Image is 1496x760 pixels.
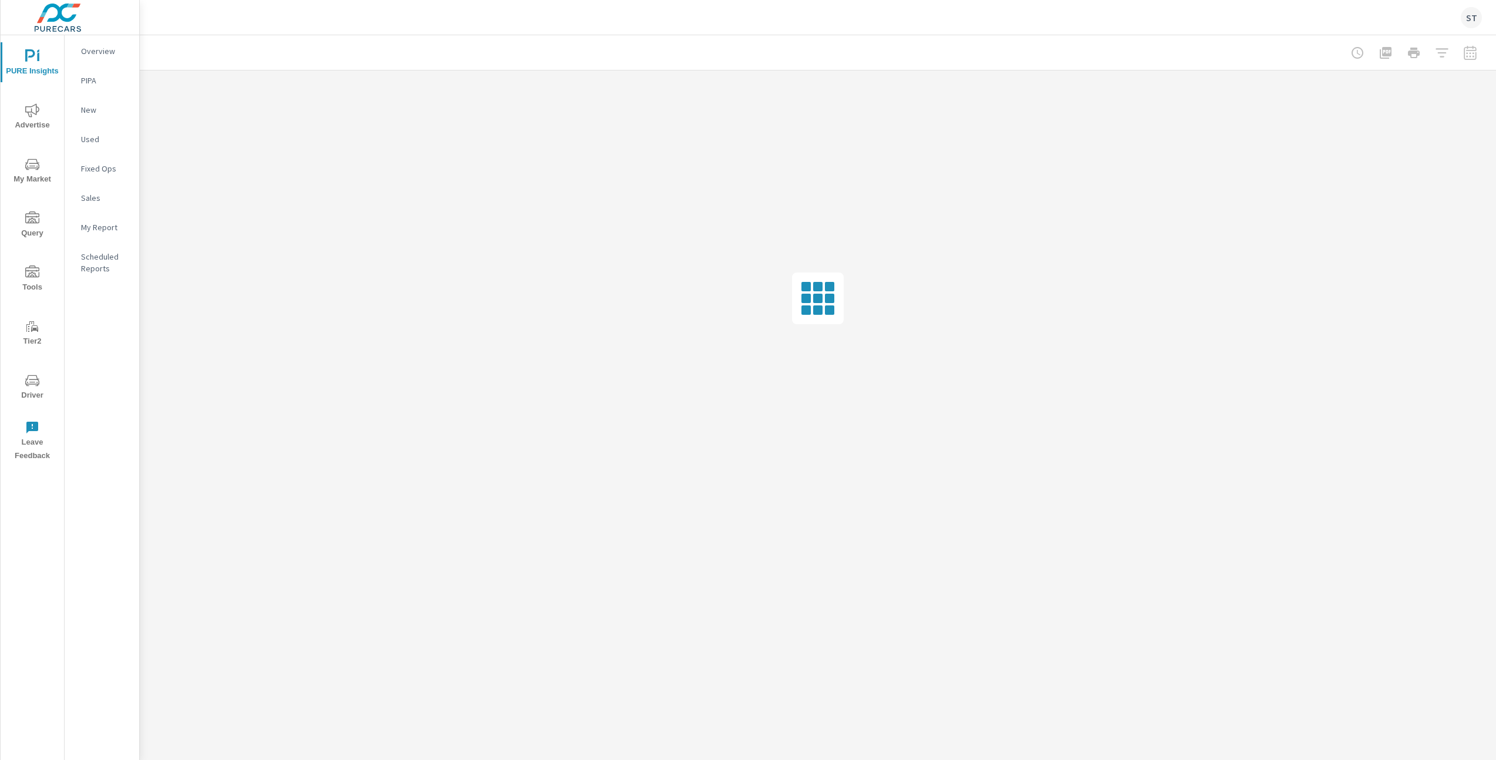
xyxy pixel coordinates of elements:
[81,45,130,57] p: Overview
[65,160,139,177] div: Fixed Ops
[4,320,60,348] span: Tier2
[81,163,130,174] p: Fixed Ops
[65,42,139,60] div: Overview
[4,157,60,186] span: My Market
[81,221,130,233] p: My Report
[65,218,139,236] div: My Report
[81,251,130,274] p: Scheduled Reports
[4,49,60,78] span: PURE Insights
[65,248,139,277] div: Scheduled Reports
[1461,7,1482,28] div: ST
[65,130,139,148] div: Used
[81,104,130,116] p: New
[81,133,130,145] p: Used
[65,101,139,119] div: New
[81,75,130,86] p: PIPA
[1,35,64,468] div: nav menu
[4,103,60,132] span: Advertise
[65,72,139,89] div: PIPA
[4,265,60,294] span: Tools
[81,192,130,204] p: Sales
[4,374,60,402] span: Driver
[65,189,139,207] div: Sales
[4,421,60,463] span: Leave Feedback
[4,211,60,240] span: Query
